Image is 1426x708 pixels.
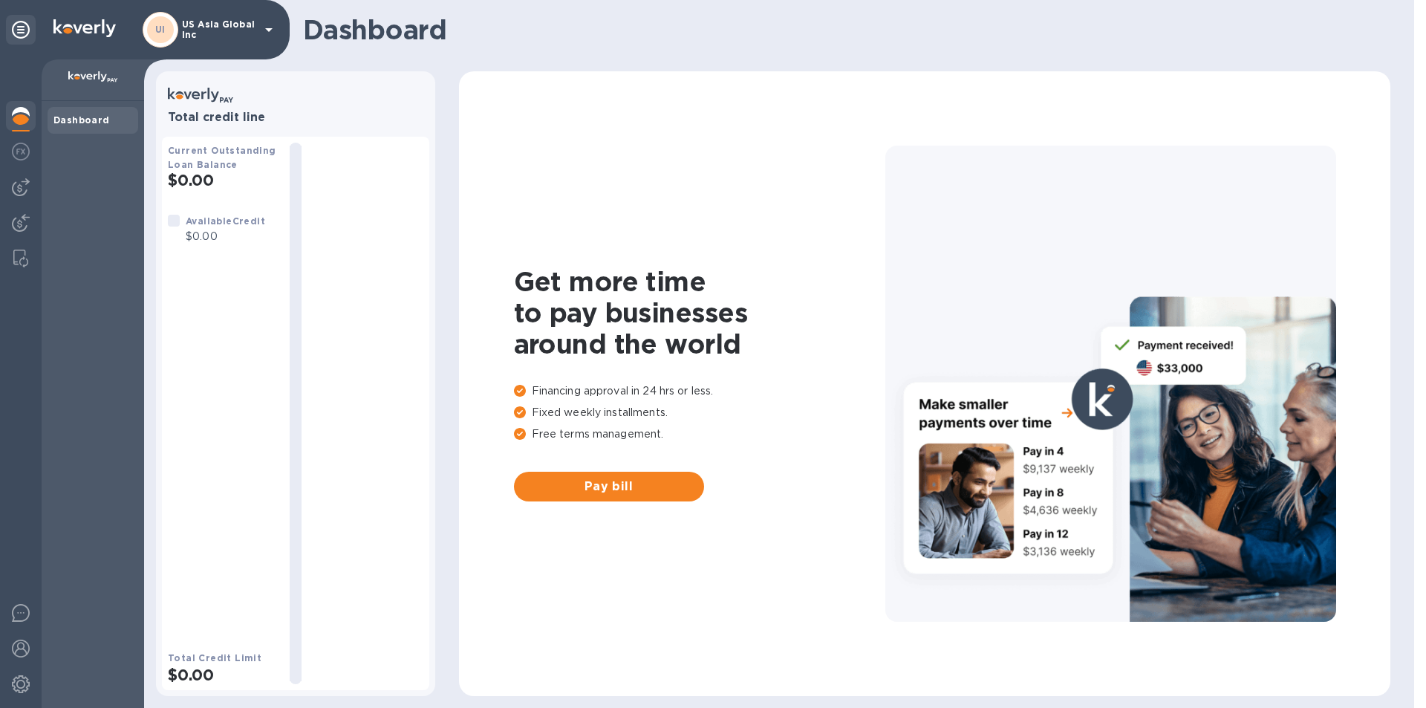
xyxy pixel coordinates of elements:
span: Pay bill [526,478,692,496]
b: Current Outstanding Loan Balance [168,145,276,170]
h2: $0.00 [168,666,278,684]
p: US Asia Global Inc [182,19,256,40]
img: Logo [53,19,116,37]
h3: Total credit line [168,111,423,125]
h2: $0.00 [168,171,278,189]
div: Unpin categories [6,15,36,45]
b: UI [155,24,166,35]
p: Fixed weekly installments. [514,405,885,420]
h1: Dashboard [303,14,1383,45]
p: Financing approval in 24 hrs or less. [514,383,885,399]
b: Total Credit Limit [168,652,261,663]
img: Foreign exchange [12,143,30,160]
p: $0.00 [186,229,265,244]
b: Available Credit [186,215,265,227]
p: Free terms management. [514,426,885,442]
h1: Get more time to pay businesses around the world [514,266,885,360]
b: Dashboard [53,114,110,126]
button: Pay bill [514,472,704,501]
